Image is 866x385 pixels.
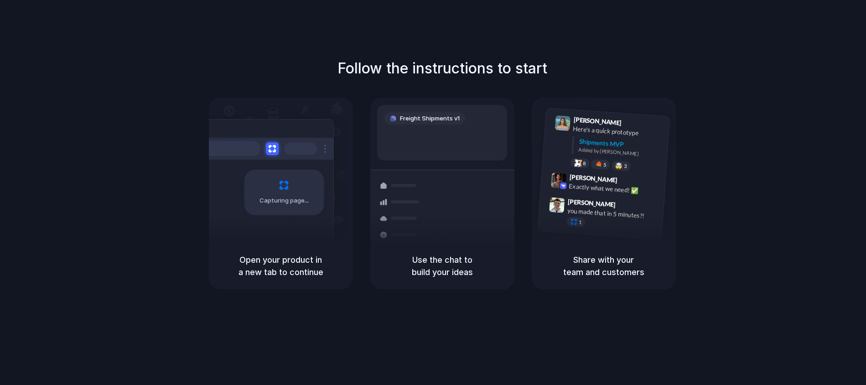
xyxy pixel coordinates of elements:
[259,196,310,205] span: Capturing page
[573,114,622,128] span: [PERSON_NAME]
[220,254,342,278] h5: Open your product in a new tab to continue
[572,124,664,139] div: Here's a quick prototype
[569,172,617,185] span: [PERSON_NAME]
[567,196,616,209] span: [PERSON_NAME]
[337,57,547,79] h1: Follow the instructions to start
[620,176,638,187] span: 9:42 AM
[578,146,662,159] div: Added by [PERSON_NAME]
[618,201,637,212] span: 9:47 AM
[400,114,460,123] span: Freight Shipments v1
[579,136,663,151] div: Shipments MVP
[582,161,586,166] span: 8
[567,206,658,221] div: you made that in 5 minutes?!
[578,220,581,225] span: 1
[615,162,622,169] div: 🤯
[543,254,665,278] h5: Share with your team and customers
[623,164,627,169] span: 3
[624,119,643,130] span: 9:41 AM
[569,181,660,197] div: Exactly what we need! ✅
[603,162,606,167] span: 5
[381,254,503,278] h5: Use the chat to build your ideas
